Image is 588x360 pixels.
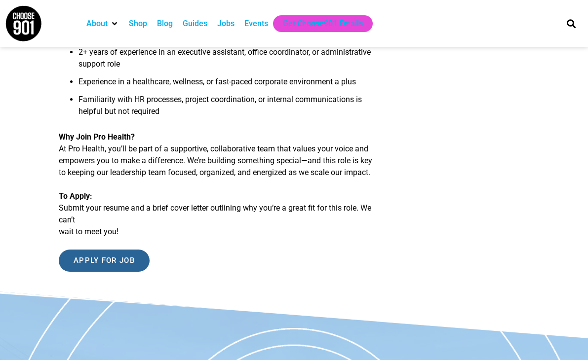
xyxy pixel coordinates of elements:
a: About [86,18,108,30]
strong: Why Join Pro Health? [59,132,135,142]
nav: Main nav [81,15,550,32]
input: Apply for job [59,250,150,272]
a: Jobs [217,18,235,30]
a: Events [244,18,268,30]
li: Familiarity with HR processes, project coordination, or internal communications is helpful but no... [78,94,376,123]
a: Shop [129,18,147,30]
a: Guides [183,18,207,30]
div: About [81,15,124,32]
p: Submit your resume and a brief cover letter outlining why you’re a great fit for this role. We ca... [59,190,376,238]
li: 2+ years of experience in an executive assistant, office coordinator, or administrative support role [78,46,376,76]
a: Blog [157,18,173,30]
li: Experience in a healthcare, wellness, or fast-paced corporate environment a plus [78,76,376,94]
p: At Pro Health, you’ll be part of a supportive, collaborative team that values your voice and empo... [59,131,376,179]
a: Get Choose901 Emails [283,18,363,30]
strong: To Apply: [59,191,92,201]
div: Search [563,15,579,32]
